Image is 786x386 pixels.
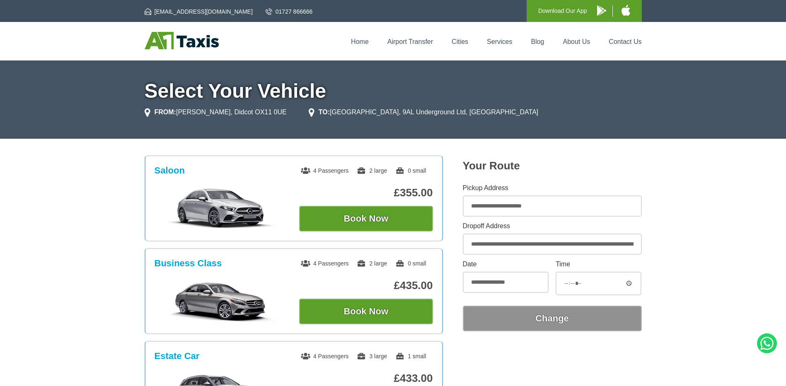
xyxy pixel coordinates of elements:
span: 4 Passengers [301,260,349,267]
strong: FROM: [155,109,176,116]
h3: Saloon [155,165,185,176]
img: Saloon [159,188,283,229]
span: 4 Passengers [301,353,349,359]
img: A1 Taxis iPhone App [622,5,630,16]
a: Services [487,38,512,45]
img: A1 Taxis St Albans LTD [145,32,219,49]
a: Contact Us [609,38,641,45]
h1: Select Your Vehicle [145,81,642,101]
h3: Estate Car [155,351,200,362]
span: 3 large [357,353,387,359]
a: Cities [452,38,468,45]
span: 2 large [357,167,387,174]
label: Pickup Address [463,185,642,191]
a: Airport Transfer [387,38,433,45]
button: Book Now [299,299,433,324]
p: Download Our App [538,6,587,16]
li: [PERSON_NAME], Didcot OX11 0UE [145,107,287,117]
a: 01727 866666 [266,7,313,16]
button: Change [463,306,642,331]
a: About Us [563,38,590,45]
p: £433.00 [299,372,433,385]
strong: TO: [319,109,330,116]
label: Time [556,261,641,268]
p: £355.00 [299,186,433,199]
img: Business Class [159,280,283,322]
label: Dropoff Address [463,223,642,229]
h2: Your Route [463,159,642,172]
button: Book Now [299,206,433,232]
a: Blog [531,38,544,45]
a: [EMAIL_ADDRESS][DOMAIN_NAME] [145,7,253,16]
a: Home [351,38,369,45]
span: 2 large [357,260,387,267]
h3: Business Class [155,258,222,269]
span: 0 small [395,260,426,267]
li: [GEOGRAPHIC_DATA], 9AL Underground Ltd, [GEOGRAPHIC_DATA] [309,107,539,117]
img: A1 Taxis Android App [597,5,606,16]
span: 4 Passengers [301,167,349,174]
span: 1 small [395,353,426,359]
span: 0 small [395,167,426,174]
label: Date [463,261,549,268]
p: £435.00 [299,279,433,292]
